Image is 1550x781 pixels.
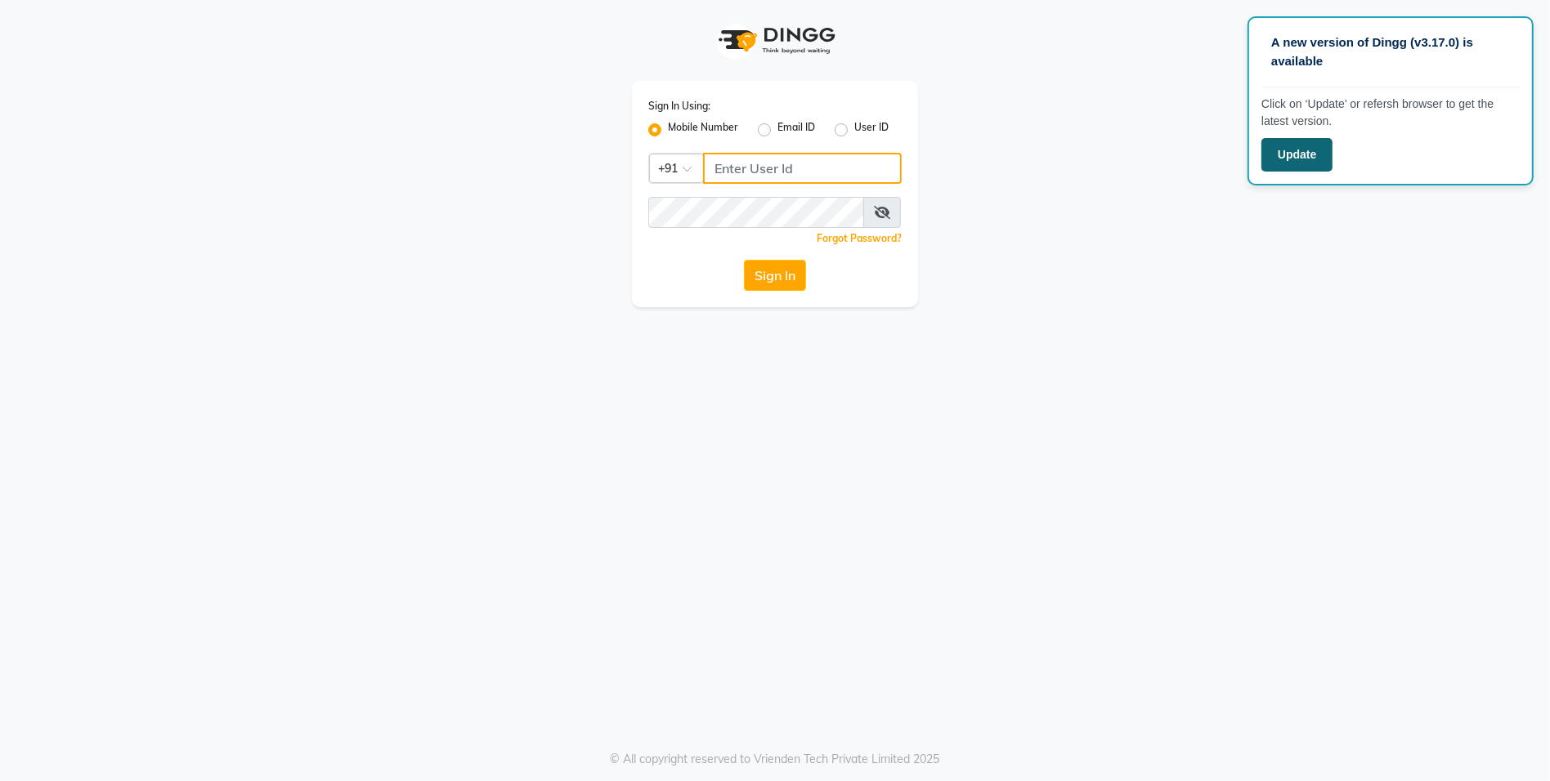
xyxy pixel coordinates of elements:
label: Sign In Using: [648,99,710,114]
a: Forgot Password? [817,232,902,244]
p: Click on ‘Update’ or refersh browser to get the latest version. [1261,96,1520,130]
button: Sign In [744,260,806,291]
button: Update [1261,138,1333,172]
input: Username [703,153,902,184]
img: logo1.svg [710,16,840,65]
label: User ID [854,120,889,140]
label: Mobile Number [668,120,738,140]
input: Username [648,197,864,228]
p: A new version of Dingg (v3.17.0) is available [1271,33,1510,70]
label: Email ID [777,120,815,140]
